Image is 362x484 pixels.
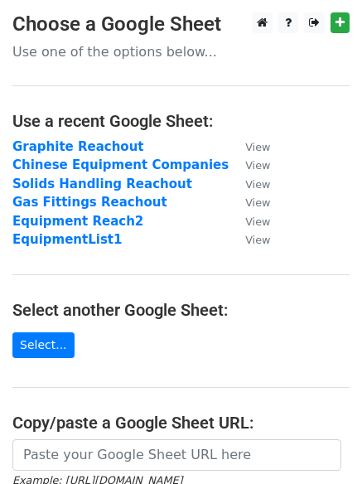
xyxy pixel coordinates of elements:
[279,404,362,484] iframe: Chat Widget
[245,196,270,209] small: View
[12,332,75,358] a: Select...
[12,43,350,60] p: Use one of the options below...
[245,178,270,191] small: View
[12,413,350,433] h4: Copy/paste a Google Sheet URL:
[12,12,350,36] h3: Choose a Google Sheet
[12,214,143,229] a: Equipment Reach2
[229,195,270,210] a: View
[12,439,341,471] input: Paste your Google Sheet URL here
[229,157,270,172] a: View
[12,157,229,172] a: Chinese Equipment Companies
[229,177,270,191] a: View
[229,232,270,247] a: View
[229,214,270,229] a: View
[245,234,270,246] small: View
[12,111,350,131] h4: Use a recent Google Sheet:
[12,139,144,154] a: Graphite Reachout
[229,139,270,154] a: View
[12,232,122,247] a: EquipmentList1
[245,159,270,172] small: View
[245,215,270,228] small: View
[12,300,350,320] h4: Select another Google Sheet:
[245,141,270,153] small: View
[12,195,167,210] a: Gas Fittings Reachout
[12,177,192,191] a: Solids Handling Reachout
